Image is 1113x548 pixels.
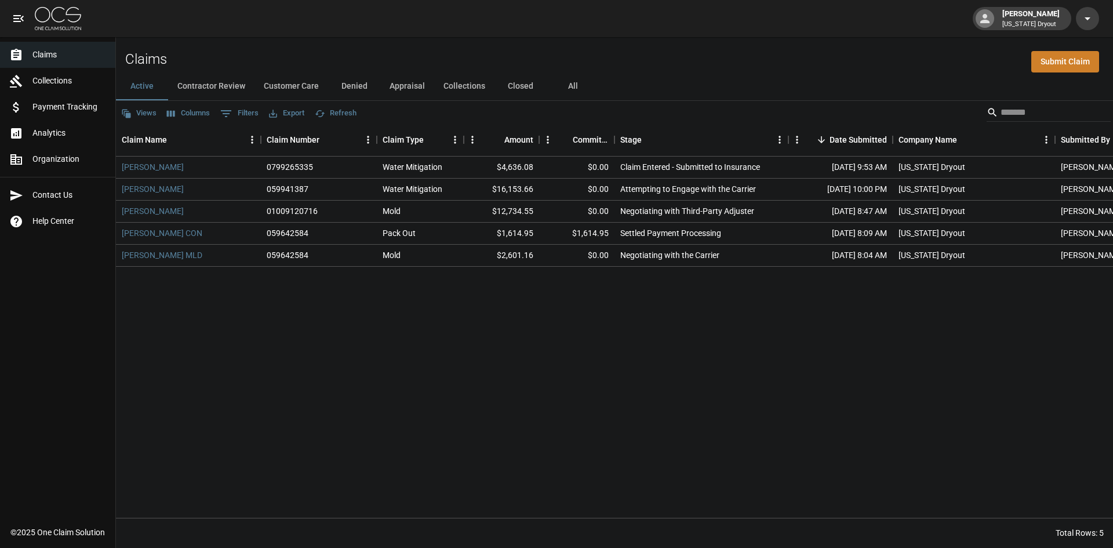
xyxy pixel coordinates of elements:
[267,249,308,261] div: 059642584
[319,132,336,148] button: Sort
[122,205,184,217] a: [PERSON_NAME]
[899,161,965,173] div: Arizona Dryout
[899,227,965,239] div: Arizona Dryout
[464,157,539,179] div: $4,636.08
[116,124,261,156] div: Claim Name
[122,227,202,239] a: [PERSON_NAME] CON
[312,104,359,122] button: Refresh
[998,8,1064,29] div: [PERSON_NAME]
[359,131,377,148] button: Menu
[642,132,658,148] button: Sort
[464,124,539,156] div: Amount
[771,131,788,148] button: Menu
[830,124,887,156] div: Date Submitted
[383,227,416,239] div: Pack Out
[788,179,893,201] div: [DATE] 10:00 PM
[217,104,261,123] button: Show filters
[539,245,614,267] div: $0.00
[788,245,893,267] div: [DATE] 8:04 AM
[1038,131,1055,148] button: Menu
[32,75,106,87] span: Collections
[32,101,106,113] span: Payment Tracking
[539,124,614,156] div: Committed Amount
[32,153,106,165] span: Organization
[32,49,106,61] span: Claims
[620,227,721,239] div: Settled Payment Processing
[118,104,159,122] button: Views
[547,72,599,100] button: All
[1061,124,1110,156] div: Submitted By
[539,131,556,148] button: Menu
[266,104,307,122] button: Export
[267,227,308,239] div: 059642584
[261,124,377,156] div: Claim Number
[539,201,614,223] div: $0.00
[620,161,760,173] div: Claim Entered - Submitted to Insurance
[424,132,440,148] button: Sort
[464,223,539,245] div: $1,614.95
[122,124,167,156] div: Claim Name
[116,72,1113,100] div: dynamic tabs
[813,132,830,148] button: Sort
[383,161,442,173] div: Water Mitigation
[254,72,328,100] button: Customer Care
[899,249,965,261] div: Arizona Dryout
[788,124,893,156] div: Date Submitted
[167,132,183,148] button: Sort
[494,72,547,100] button: Closed
[957,132,973,148] button: Sort
[168,72,254,100] button: Contractor Review
[380,72,434,100] button: Appraisal
[899,183,965,195] div: Arizona Dryout
[556,132,573,148] button: Sort
[788,223,893,245] div: [DATE] 8:09 AM
[125,51,167,68] h2: Claims
[122,183,184,195] a: [PERSON_NAME]
[620,124,642,156] div: Stage
[539,223,614,245] div: $1,614.95
[788,131,806,148] button: Menu
[35,7,81,30] img: ocs-logo-white-transparent.png
[116,72,168,100] button: Active
[620,205,754,217] div: Negotiating with Third-Party Adjuster
[464,179,539,201] div: $16,153.66
[434,72,494,100] button: Collections
[383,183,442,195] div: Water Mitigation
[243,131,261,148] button: Menu
[620,249,719,261] div: Negotiating with the Carrier
[328,72,380,100] button: Denied
[539,179,614,201] div: $0.00
[1002,20,1060,30] p: [US_STATE] Dryout
[1056,527,1104,539] div: Total Rows: 5
[899,205,965,217] div: Arizona Dryout
[377,124,464,156] div: Claim Type
[10,527,105,538] div: © 2025 One Claim Solution
[788,201,893,223] div: [DATE] 8:47 AM
[893,124,1055,156] div: Company Name
[32,127,106,139] span: Analytics
[267,183,308,195] div: 059941387
[464,245,539,267] div: $2,601.16
[383,205,401,217] div: Mold
[446,131,464,148] button: Menu
[267,124,319,156] div: Claim Number
[539,157,614,179] div: $0.00
[504,124,533,156] div: Amount
[488,132,504,148] button: Sort
[267,205,318,217] div: 01009120716
[122,249,202,261] a: [PERSON_NAME] MLD
[122,161,184,173] a: [PERSON_NAME]
[464,201,539,223] div: $12,734.55
[383,249,401,261] div: Mold
[7,7,30,30] button: open drawer
[899,124,957,156] div: Company Name
[573,124,609,156] div: Committed Amount
[464,131,481,148] button: Menu
[164,104,213,122] button: Select columns
[1031,51,1099,72] a: Submit Claim
[614,124,788,156] div: Stage
[987,103,1111,124] div: Search
[267,161,313,173] div: 0799265335
[383,124,424,156] div: Claim Type
[32,189,106,201] span: Contact Us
